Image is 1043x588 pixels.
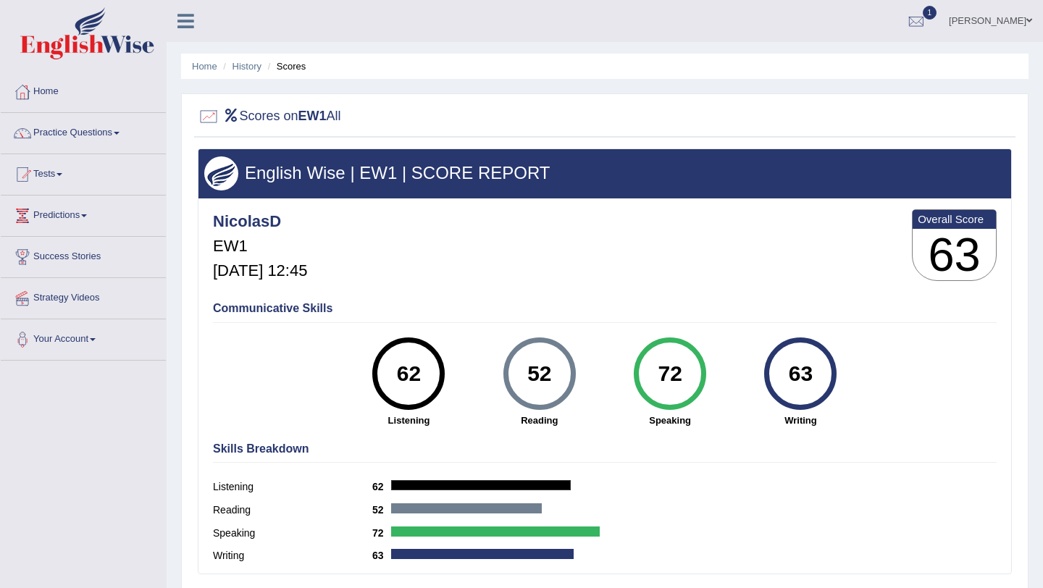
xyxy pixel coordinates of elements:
[298,109,327,123] b: EW1
[1,154,166,190] a: Tests
[372,550,391,561] b: 63
[372,481,391,492] b: 62
[372,527,391,539] b: 72
[213,213,307,230] h4: NicolasD
[774,343,827,404] div: 63
[213,526,372,541] label: Speaking
[264,59,306,73] li: Scores
[204,164,1005,182] h3: English Wise | EW1 | SCORE REPORT
[213,548,372,563] label: Writing
[1,237,166,273] a: Success Stories
[372,504,391,516] b: 52
[482,413,598,427] strong: Reading
[1,113,166,149] a: Practice Questions
[923,6,937,20] span: 1
[204,156,238,190] img: wings.png
[198,106,341,127] h2: Scores on All
[213,503,372,518] label: Reading
[513,343,566,404] div: 52
[612,413,728,427] strong: Speaking
[742,413,858,427] strong: Writing
[233,61,261,72] a: History
[213,238,307,255] h5: EW1
[213,262,307,280] h5: [DATE] 12:45
[213,479,372,495] label: Listening
[643,343,696,404] div: 72
[913,229,996,281] h3: 63
[918,213,991,225] b: Overall Score
[1,278,166,314] a: Strategy Videos
[351,413,466,427] strong: Listening
[1,196,166,232] a: Predictions
[1,319,166,356] a: Your Account
[382,343,435,404] div: 62
[192,61,217,72] a: Home
[1,72,166,108] a: Home
[213,302,997,315] h4: Communicative Skills
[213,442,997,455] h4: Skills Breakdown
